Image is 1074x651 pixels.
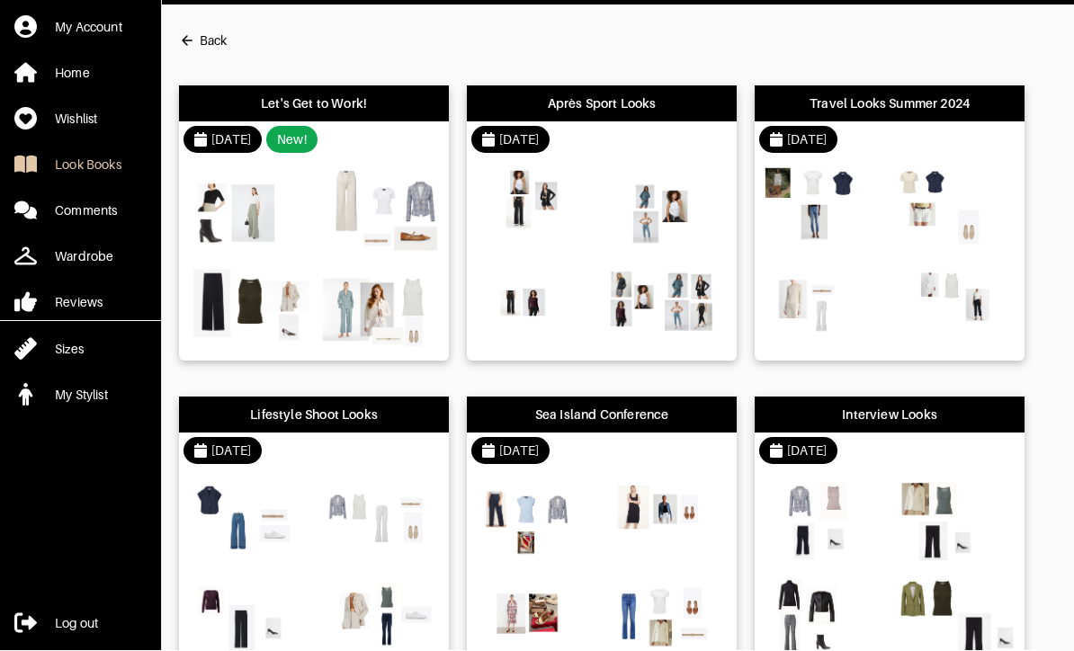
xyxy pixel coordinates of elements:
[179,23,227,59] button: Back
[606,167,728,253] img: Outfit Après Sport Looks
[55,341,84,359] div: Sizes
[55,111,97,129] div: Wishlist
[894,167,1016,253] img: Outfit Travel Looks Summer 2024
[55,156,121,174] div: Look Books
[787,131,827,149] div: [DATE]
[476,478,597,564] img: Outfit Sea Island Conference
[606,478,728,564] img: Outfit Sea Island Conference
[55,248,113,266] div: Wardrobe
[318,167,440,253] img: Outfit Let's Get to Work!
[250,406,378,424] div: Lifestyle Shoot Looks
[842,406,937,424] div: Interview Looks
[764,478,885,564] img: Outfit Interview Looks
[548,95,657,113] div: Après Sport Looks
[606,264,728,350] img: Outfit Après Sport Looks
[476,167,597,253] img: Outfit Après Sport Looks
[55,294,103,312] div: Reviews
[499,442,539,460] div: [DATE]
[211,131,251,149] div: [DATE]
[55,615,98,633] div: Log out
[188,264,309,350] img: Outfit Let's Get to Work!
[787,442,827,460] div: [DATE]
[55,202,117,220] div: Comments
[55,19,122,37] div: My Account
[476,264,597,350] img: Outfit Après Sport Looks
[764,167,885,253] img: Outfit Travel Looks Summer 2024
[810,95,970,113] div: Travel Looks Summer 2024
[764,264,885,350] img: Outfit Travel Looks Summer 2024
[211,442,251,460] div: [DATE]
[535,406,669,424] div: Sea Island Conference
[894,478,1016,564] img: Outfit Interview Looks
[200,32,227,50] div: Back
[55,387,108,405] div: My Stylist
[188,478,309,564] img: Outfit Lifestyle Shoot Looks
[188,167,309,253] img: Outfit Let's Get to Work!
[277,131,307,149] div: New!
[318,478,440,564] img: Outfit Lifestyle Shoot Looks
[261,95,367,113] div: Let's Get to Work!
[55,65,90,83] div: Home
[318,264,440,350] img: Outfit Let's Get to Work!
[894,264,1016,350] img: Outfit Travel Looks Summer 2024
[499,131,539,149] div: [DATE]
